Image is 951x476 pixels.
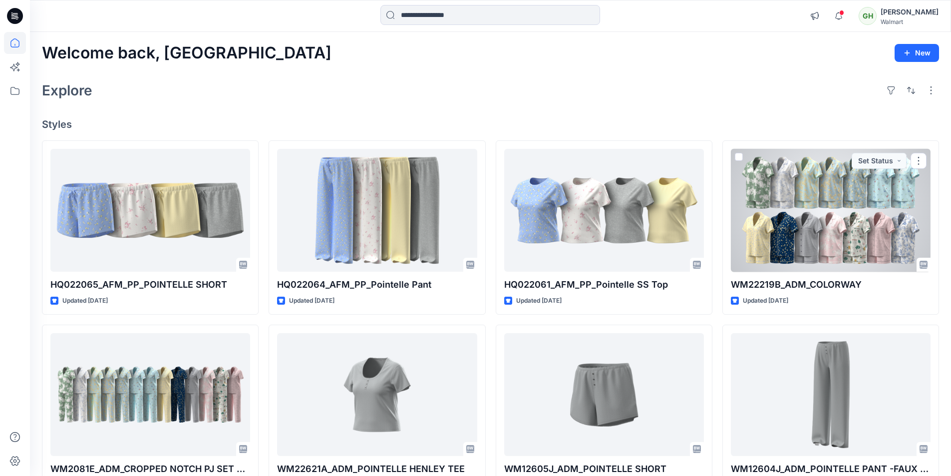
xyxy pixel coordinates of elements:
p: Updated [DATE] [289,296,334,306]
div: Walmart [881,18,939,25]
p: HQ022065_AFM_PP_POINTELLE SHORT [50,278,250,292]
p: Updated [DATE] [516,296,562,306]
a: WM22219B_ADM_COLORWAY [731,149,931,272]
p: WM22219B_ADM_COLORWAY [731,278,931,292]
a: WM22621A_ADM_POINTELLE HENLEY TEE [277,333,477,457]
p: Updated [DATE] [743,296,788,306]
h2: Explore [42,82,92,98]
div: [PERSON_NAME] [881,6,939,18]
p: HQ022061_AFM_PP_Pointelle SS Top [504,278,704,292]
a: WM12605J_ADM_POINTELLE SHORT [504,333,704,457]
p: WM12605J_ADM_POINTELLE SHORT [504,462,704,476]
button: New [895,44,939,62]
a: HQ022064_AFM_PP_Pointelle Pant [277,149,477,272]
div: GH [859,7,877,25]
p: WM22621A_ADM_POINTELLE HENLEY TEE [277,462,477,476]
p: Updated [DATE] [62,296,108,306]
a: HQ022065_AFM_PP_POINTELLE SHORT [50,149,250,272]
a: WM12604J_ADM_POINTELLE PANT -FAUX FLY & BUTTONS + PICOT [731,333,931,457]
h4: Styles [42,118,939,130]
p: WM2081E_ADM_CROPPED NOTCH PJ SET w/ STRAIGHT HEM TOP_COLORWAY [50,462,250,476]
a: WM2081E_ADM_CROPPED NOTCH PJ SET w/ STRAIGHT HEM TOP_COLORWAY [50,333,250,457]
a: HQ022061_AFM_PP_Pointelle SS Top [504,149,704,272]
p: HQ022064_AFM_PP_Pointelle Pant [277,278,477,292]
p: WM12604J_ADM_POINTELLE PANT -FAUX FLY & BUTTONS + PICOT [731,462,931,476]
h2: Welcome back, [GEOGRAPHIC_DATA] [42,44,331,62]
